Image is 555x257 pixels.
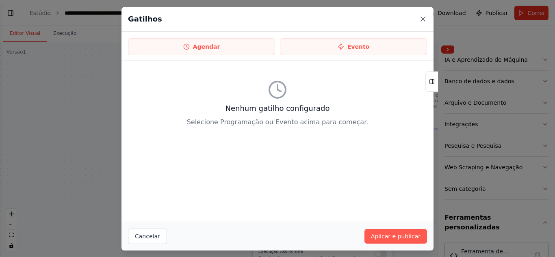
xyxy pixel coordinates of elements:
[187,118,369,126] font: Selecione Programação ou Evento acima para começar.
[364,229,427,244] button: Aplicar e publicar
[128,15,162,23] font: Gatilhos
[347,43,369,50] font: Evento
[193,43,220,50] font: Agendar
[225,104,330,112] font: Nenhum gatilho configurado
[371,233,421,240] font: Aplicar e publicar
[135,233,160,240] font: Cancelar
[128,229,167,244] button: Cancelar
[128,38,275,55] button: Agendar
[280,38,427,55] button: Evento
